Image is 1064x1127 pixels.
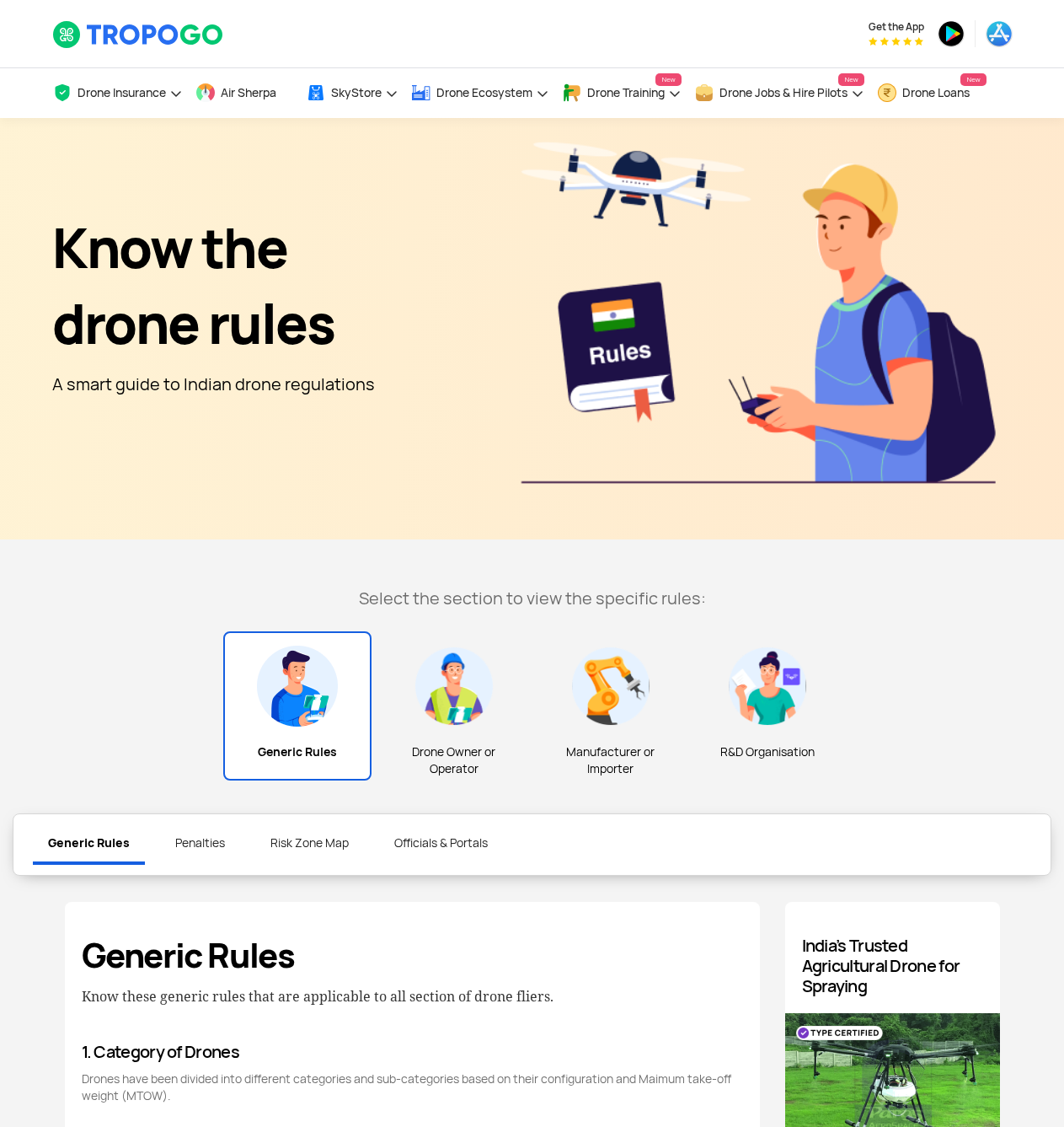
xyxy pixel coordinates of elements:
img: R&D Organisation [727,646,808,727]
p: Drones have been divided into different categories and sub-categories based on their configuratio... [82,1071,743,1104]
img: Drone Owner or <br/> Operator [414,646,495,727]
span: R&D Organisation [699,743,836,760]
img: ic_playstore.png [938,20,965,47]
a: Air Sherpa [195,68,293,118]
img: App Raking [869,37,923,46]
span: SkyStore [331,86,382,99]
a: Risk Zone Map [255,824,364,861]
a: Drone LoansNew [877,68,986,118]
a: Penalties [160,824,240,861]
a: Drone Ecosystem [411,68,549,118]
span: Drone Jobs & Hire Pilots [719,86,847,99]
a: Drone Jobs & Hire PilotsNew [694,68,864,118]
span: Generic Rules [231,743,364,760]
a: Drone Insurance [52,68,183,118]
span: Drone Owner or Operator [386,743,522,777]
img: TropoGo Logo [52,20,225,49]
h4: India’s Trusted Agricultural Drone for Spraying [802,936,983,996]
img: Manufacturer or Importer [570,646,651,727]
img: ic_appstore.png [986,20,1013,47]
span: New [838,73,863,86]
span: Drone Ecosystem [436,86,532,99]
h4: 1. Category of Drones [82,1042,743,1062]
span: New [655,73,681,86]
h3: Generic Rules [82,936,743,976]
span: Drone Insurance [78,86,166,99]
span: Manufacturer or Importer [543,743,679,777]
span: Get the App [869,20,924,34]
p: A smart guide to Indian drone regulations [52,371,375,398]
a: Generic Rules [33,824,145,865]
p: Know these generic rules that are applicable to all section of drone fliers. [82,985,743,1008]
span: Air Sherpa [221,86,276,99]
h1: Know the drone rules [52,211,375,362]
a: Officials & Portals [379,824,503,861]
a: SkyStore [306,68,398,118]
span: Drone Training [587,86,665,99]
span: New [960,73,986,86]
span: Drone Loans [902,86,970,99]
a: Drone TrainingNew [562,68,682,118]
img: Generic Rules [257,646,338,727]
